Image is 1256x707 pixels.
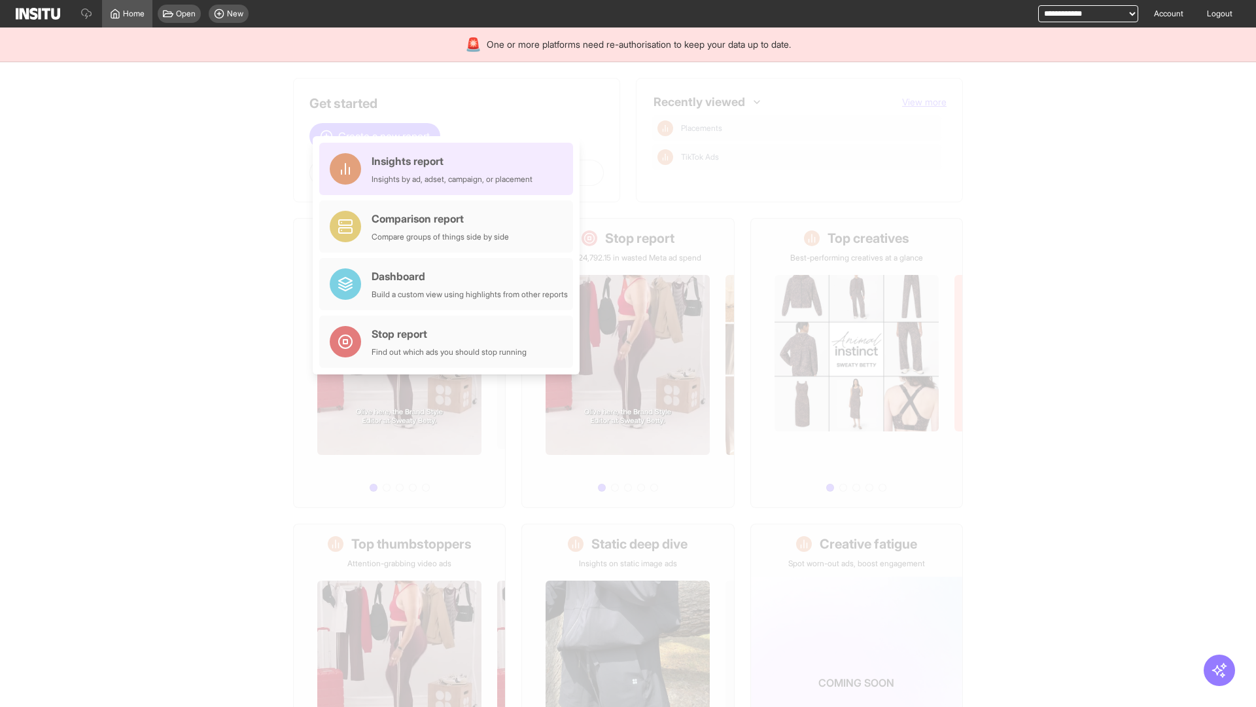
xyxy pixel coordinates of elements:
div: Insights by ad, adset, campaign, or placement [372,174,532,185]
div: Compare groups of things side by side [372,232,509,242]
div: 🚨 [465,35,481,54]
span: Home [123,9,145,19]
div: Dashboard [372,268,568,284]
div: Insights report [372,153,532,169]
span: Open [176,9,196,19]
div: Comparison report [372,211,509,227]
div: Find out which ads you should stop running [372,347,527,357]
img: Logo [16,8,60,20]
span: New [227,9,243,19]
span: One or more platforms need re-authorisation to keep your data up to date. [487,38,791,51]
div: Build a custom view using highlights from other reports [372,289,568,300]
div: Stop report [372,326,527,342]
